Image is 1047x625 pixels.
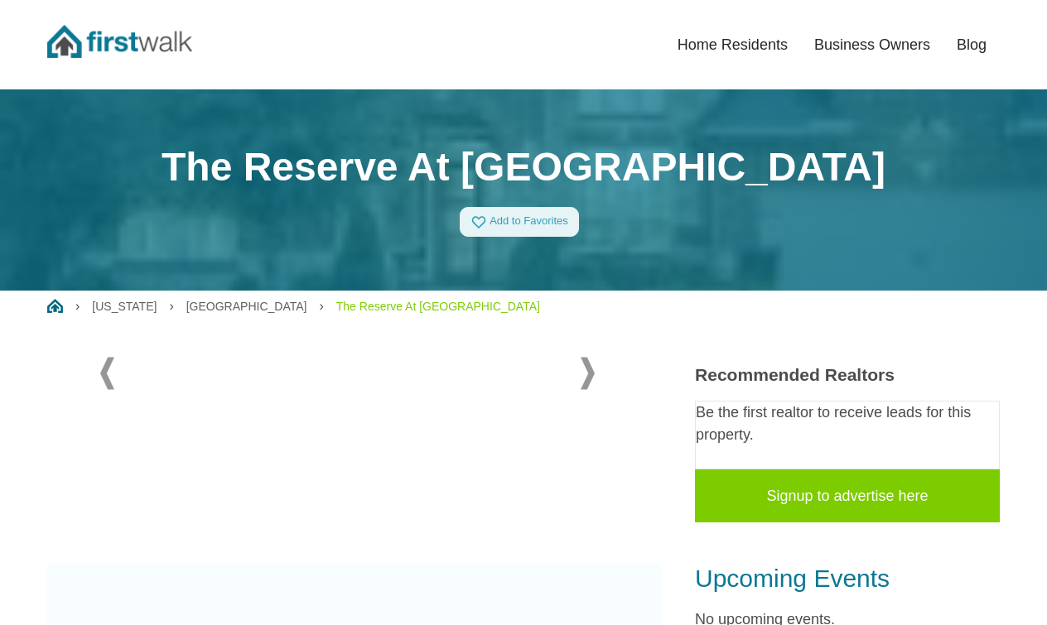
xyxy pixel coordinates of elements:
[943,26,1000,63] a: Blog
[490,215,568,228] span: Add to Favorites
[695,364,1000,385] h3: Recommended Realtors
[336,300,540,313] a: The Reserve At [GEOGRAPHIC_DATA]
[664,26,801,63] a: Home Residents
[92,300,157,313] a: [US_STATE]
[47,25,192,58] img: FirstWalk
[801,26,943,63] a: Business Owners
[186,300,307,313] a: [GEOGRAPHIC_DATA]
[47,143,1000,191] h1: The Reserve At [GEOGRAPHIC_DATA]
[695,564,1000,594] h3: Upcoming Events
[460,207,579,237] a: Add to Favorites
[696,401,999,446] p: Be the first realtor to receive leads for this property.
[695,469,1000,522] a: Signup to advertise here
